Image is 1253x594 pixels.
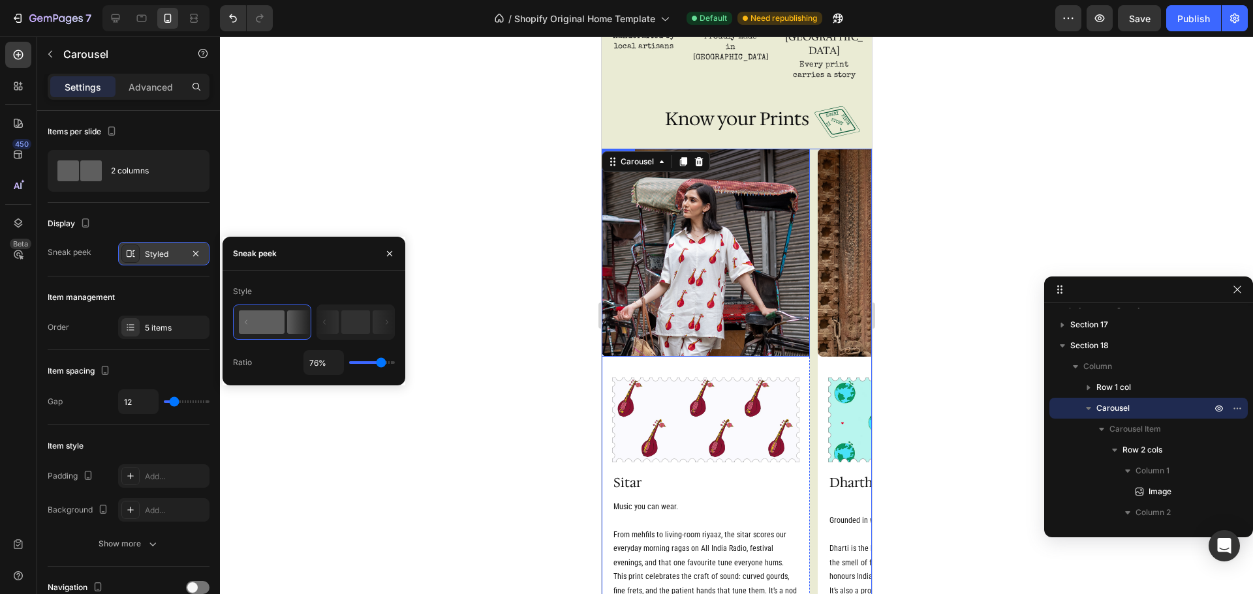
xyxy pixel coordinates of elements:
p: Dharti is the beginning of every story, soil under bare feet, the smell of first rain, fields tur... [228,492,412,590]
div: Open Intercom Messenger [1209,530,1240,561]
div: Display [48,215,93,233]
span: Image [1149,485,1171,498]
img: gempages_580763247301362259-a2250531-4766-4f93-93dd-1a20ecfcbd93.webp [226,341,414,425]
span: Section 17 [1070,318,1108,331]
div: Image [3,114,31,126]
img: Artboard4_49691d34-a4cf-436e-940c-1d941ff21cde.png [216,112,424,320]
h2: Sitar [10,436,198,456]
p: local artisans [9,6,74,16]
button: 7 [5,5,97,31]
div: Undo/Redo [220,5,273,31]
div: Background [48,501,111,519]
div: Carousel [16,119,55,131]
p: Grounded in where we come from. [228,477,412,492]
div: Styled [145,248,183,260]
img: gempages_580763247301362259-a29c4e14-2cb2-4dd1-a6b0-8bc210a14e8e.webp [10,341,198,425]
div: Padding [48,468,96,485]
span: Save [1129,13,1151,24]
div: Publish [1177,12,1210,25]
span: Row 1 col [1096,381,1131,394]
span: Need republishing [750,12,817,24]
div: Item spacing [48,363,113,380]
span: Column 1 [1136,464,1169,477]
div: Order [48,321,69,333]
span: Carousel Item [1109,423,1161,436]
p: carries a story [183,35,261,45]
span: Default [700,12,727,24]
button: Publish [1166,5,1221,31]
button: Show more [48,532,209,556]
span: / [508,12,512,25]
h2: Know your Prints [62,69,209,95]
div: Item management [48,291,115,303]
div: Show more [99,537,159,550]
p: Music you can wear. [12,464,196,478]
div: 2 columns [111,156,191,186]
div: Beta [10,239,31,249]
div: 5 items [145,322,206,334]
p: in [GEOGRAPHIC_DATA] [90,7,168,27]
input: Auto [304,351,343,374]
span: Section 18 [1070,339,1109,352]
span: Column 2 [1136,506,1171,519]
p: Advanced [129,80,173,94]
h2: Dharthi [226,436,414,456]
div: 450 [12,139,31,149]
iframe: To enrich screen reader interactions, please activate Accessibility in Grammarly extension settings [602,37,872,594]
p: Every print [183,24,261,35]
div: Item style [48,440,84,452]
span: Column [1083,360,1112,373]
div: Style [233,286,252,297]
input: Auto [119,390,158,413]
p: 7 [85,10,91,26]
div: Items per slide [48,123,119,141]
div: Sneak peek [48,246,91,258]
div: Ratio [233,357,252,368]
div: Add... [145,505,206,516]
button: Save [1118,5,1161,31]
p: Settings [65,80,101,94]
div: Add... [145,471,206,483]
p: From mehfils to living-room riyaaz, the sitar scores our everyday morning ragas on All India Radi... [12,492,196,590]
span: Carousel [1096,402,1130,415]
p: Carousel [63,46,174,62]
span: Shopify Original Home Template [514,12,655,25]
div: Sneak peek [233,248,277,260]
div: Gap [48,396,63,408]
span: Row 2 cols [1122,443,1162,456]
